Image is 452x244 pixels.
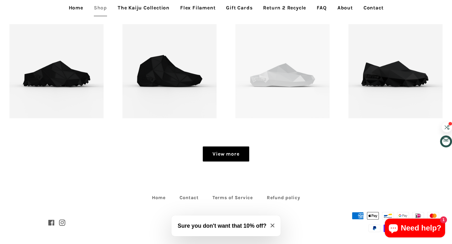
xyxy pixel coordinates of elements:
[235,24,330,118] a: [3D printed Shoes] - lightweight custom 3dprinted shoes sneakers sandals fused footwear
[261,193,307,203] a: Refund policy
[383,219,447,239] inbox-online-store-chat: Shopify online store chat
[348,24,443,118] a: [3D printed Shoes] - lightweight custom 3dprinted shoes sneakers sandals fused footwear
[9,24,104,118] a: [3D printed Shoes] - lightweight custom 3dprinted shoes sneakers sandals fused footwear
[146,193,172,203] a: Home
[173,193,205,203] a: Contact
[122,24,217,118] a: [3D printed Shoes] - lightweight custom 3dprinted shoes sneakers sandals fused footwear
[206,193,259,203] a: Terms of Service
[203,146,249,162] a: View more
